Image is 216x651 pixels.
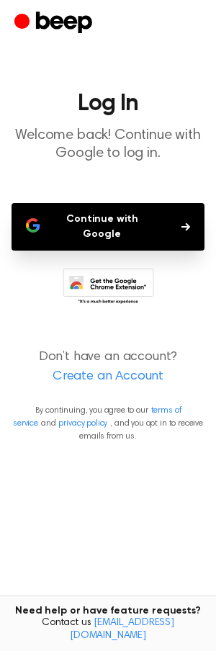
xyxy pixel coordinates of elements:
[12,404,204,443] p: By continuing, you agree to our and , and you opt in to receive emails from us.
[12,92,204,115] h1: Log In
[58,419,107,428] a: privacy policy
[14,367,202,387] a: Create an Account
[12,127,204,163] p: Welcome back! Continue with Google to log in.
[70,618,174,641] a: [EMAIL_ADDRESS][DOMAIN_NAME]
[12,348,204,387] p: Don’t have an account?
[9,617,207,642] span: Contact us
[14,9,96,37] a: Beep
[12,203,204,251] button: Continue with Google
